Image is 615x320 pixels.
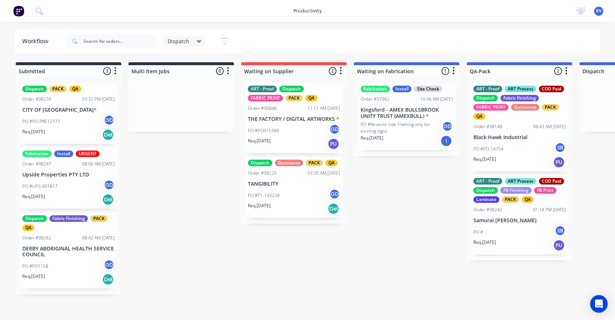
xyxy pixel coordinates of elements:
img: Factory [13,5,24,16]
span: RV [596,8,601,14]
div: DispatchFabric FinishingPACKQAOrder #9826208:42 AM [DATE]DERBY ABORIGINAL HEALTH SERVICE COUNCILP... [19,212,118,289]
p: THE FACTORY / DIGITAL ARTWORKS ^ [248,116,340,122]
div: QA [69,86,81,92]
div: 11:11 AM [DATE] [307,105,340,112]
p: PO #Reverse side Framing only for existing signs [361,121,442,134]
div: Fabric Finishing [49,215,88,222]
div: Site Check [414,86,442,92]
div: I [440,135,452,147]
div: 08:06 AM [DATE] [82,161,115,167]
p: DERBY ABORIGINAL HEALTH SERVICE COUNCIL [22,246,115,258]
div: Del [328,203,339,215]
p: Req. [DATE] [248,202,271,209]
div: FB Finishing [500,187,532,194]
div: ART Process [505,86,536,92]
div: ART - Proof [473,86,502,92]
div: Install [54,150,73,157]
p: PO #PO-14754 [473,146,503,152]
div: Fabric Finishing [500,95,539,101]
div: ART - ProofART ProcessCOD PaidDispatchFabric FinishingFABRIC PRINTOutsourcePACKQAOrder #9814808:4... [470,83,569,171]
div: GD [329,189,340,200]
div: 07:35 AM [DATE] [307,170,340,176]
div: Del [102,129,114,141]
div: DispatchPACKQAOrder #9823403:32 PM [DATE]CITY OF [GEOGRAPHIC_DATA]^PO #PO-PRE12777GDReq.[DATE]Del [19,83,118,144]
div: Del [102,194,114,205]
div: FABRIC PRINT [248,95,283,101]
p: PO #PO015360 [248,127,279,134]
div: Del [102,274,114,285]
p: Req. [DATE] [361,135,383,141]
div: Dispatch [22,215,47,222]
div: Dispatch [248,160,272,166]
div: FabricationInstallURGENTOrder #9824708:06 AM [DATE]Upside Properties PTY LTDPO #UPS-001817GDReq.[... [19,148,118,209]
p: TANGIBILITY [248,181,340,187]
div: Outsource [511,104,539,111]
div: GD [442,121,453,132]
div: ART - Proof [248,86,277,92]
p: Req. [DATE] [22,193,45,200]
div: ART - ProofART ProcessCOD PaidDispatchFB FinishingFB PrintLaminatePACKQAOrder #9824201:18 PM [DAT... [470,175,569,254]
p: CITY OF [GEOGRAPHIC_DATA]^ [22,107,115,113]
div: FB Print [534,187,556,194]
div: GD [329,124,340,135]
p: Upside Properties PTY LTD [22,172,115,178]
div: Dispatch [22,86,47,92]
div: PU [553,239,565,251]
div: Order #98148 [473,123,502,130]
div: productivity [290,5,325,16]
div: Install [392,86,411,92]
div: Laminate [473,196,499,203]
div: URGENT [76,150,100,157]
div: 08:42 AM [DATE] [82,235,115,241]
p: Req. [DATE] [473,156,496,163]
p: Req. [DATE] [22,273,45,280]
input: Search for orders... [83,34,156,49]
div: DispatchOutsourcePACKQAOrder #9822007:35 AM [DATE]TANGIBILITYPO #P1-143228GDReq.[DATE]Del [245,157,343,218]
p: PO #UPS-001817 [22,183,57,190]
div: Open Intercom Messenger [590,295,608,313]
p: Req. [DATE] [248,138,271,144]
div: Order #97962 [361,96,389,103]
p: Req. [DATE] [22,129,45,135]
p: Req. [DATE] [473,239,496,246]
div: Fabrication [22,150,52,157]
div: PACK [90,215,108,222]
div: Order #98242 [473,206,502,213]
div: Dispatch [473,187,498,194]
div: SB [555,142,566,153]
div: GD [104,115,115,126]
div: PACK [542,104,559,111]
div: QA [22,224,34,231]
div: Order #98247 [22,161,51,167]
div: FabricationInstallSite CheckOrder #9796210:06 AM [DATE]Kingsford - AMEX BULLSBROOK UNITY TRUST (A... [358,83,456,150]
div: 01:18 PM [DATE] [533,206,566,213]
div: 03:32 PM [DATE] [82,96,115,103]
p: PO # [473,229,483,235]
div: GD [104,179,115,190]
div: PU [328,138,339,150]
p: PO #P1-143228 [248,192,280,199]
div: Order #98262 [22,235,51,241]
div: FABRIC PRINT [473,104,508,111]
p: Samurai [PERSON_NAME] [473,217,566,224]
div: PACK [49,86,67,92]
p: Kingsford - AMEX BULLSBROOK UNITY TRUST (AMEXBULL) ^ [361,107,453,119]
div: QA [325,160,338,166]
div: Fabrication [361,86,390,92]
div: QA [522,196,534,203]
div: Order #96846 [248,105,277,112]
div: SB [555,225,566,236]
div: Outsource [275,160,303,166]
div: COD Paid [539,86,564,92]
div: ART Process [505,178,536,185]
div: PACK [306,160,323,166]
div: COD Paid [539,178,564,185]
div: Workflow [22,37,52,46]
div: 10:06 AM [DATE] [420,96,453,103]
div: QA [473,113,485,120]
div: QA [305,95,317,101]
div: 08:43 AM [DATE] [533,123,566,130]
span: Dispatch [168,37,189,45]
p: PO #PO1158 [22,263,48,269]
div: ART - ProofDispatchFABRIC PRINTPACKQAOrder #9684611:11 AM [DATE]THE FACTORY / DIGITAL ARTWORKS ^P... [245,83,343,153]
